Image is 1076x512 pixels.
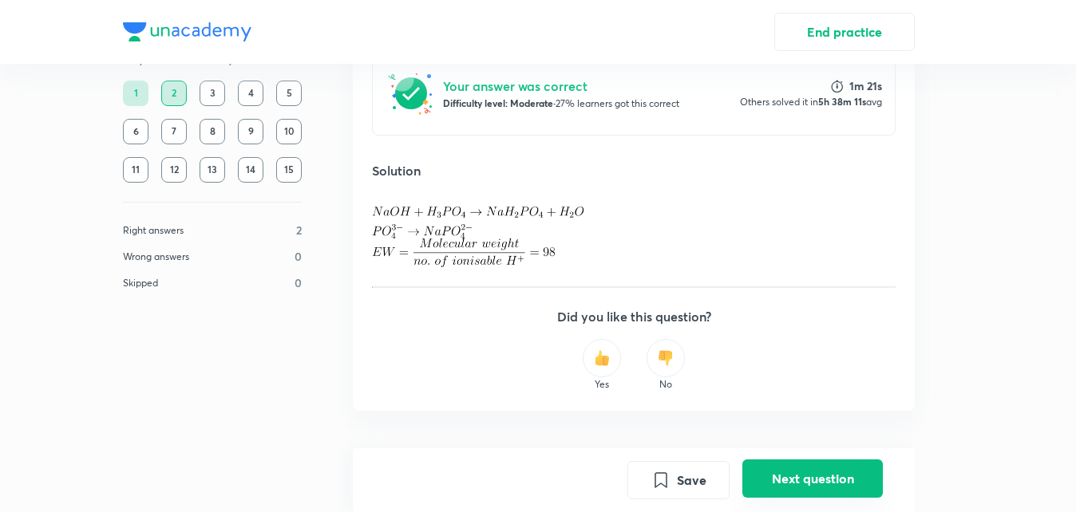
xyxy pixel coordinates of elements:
p: Others solved it in avg [740,94,882,109]
p: 0 [295,248,302,265]
button: End practice [774,13,915,51]
img: right [386,68,437,119]
p: 27% learners got this correct [443,96,679,111]
strong: 5h 38m 11s [818,95,866,108]
p: 2 [296,222,302,238]
img: thumbs up [594,350,610,366]
div: 7 [161,119,187,144]
img: EW = \frac{Molecular \ weight}{no. \ of \ ionisable \ H^+}=98 [372,238,555,267]
div: 14 [238,157,263,183]
div: 6 [123,119,148,144]
h5: Your answer was correct [443,77,679,96]
div: 15 [276,157,302,183]
img: Company Logo [123,22,251,41]
div: 3 [200,81,225,106]
img: thumbs down [658,350,674,366]
div: 1 [123,81,148,106]
button: Save [627,461,730,499]
div: 2 [161,81,187,106]
strong: 1m 21s [849,78,882,93]
strong: Difficulty level: Moderate · [443,96,556,109]
h5: Did you like this question? [372,307,896,326]
img: stopwatch icon [831,80,843,93]
div: 10 [276,119,302,144]
div: 12 [161,157,187,183]
img: PO_4^{3-} \rightarrow NaPO_4^{2-} [372,224,472,238]
p: No [634,377,698,392]
p: Yes [570,377,634,392]
div: 9 [238,119,263,144]
p: 0 [295,274,302,291]
p: Wrong answers [123,250,189,264]
p: Right answers [123,223,184,238]
div: 8 [200,119,225,144]
div: 4 [238,81,263,106]
button: Next question [742,459,883,498]
div: 5 [276,81,302,106]
p: Skipped [123,276,158,290]
h5: Solution [372,161,896,180]
img: NaOH+H_3PO_4 \rightarrow NaH_2PO_4 + H_2O [372,207,583,218]
div: 11 [123,157,148,183]
div: 13 [200,157,225,183]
